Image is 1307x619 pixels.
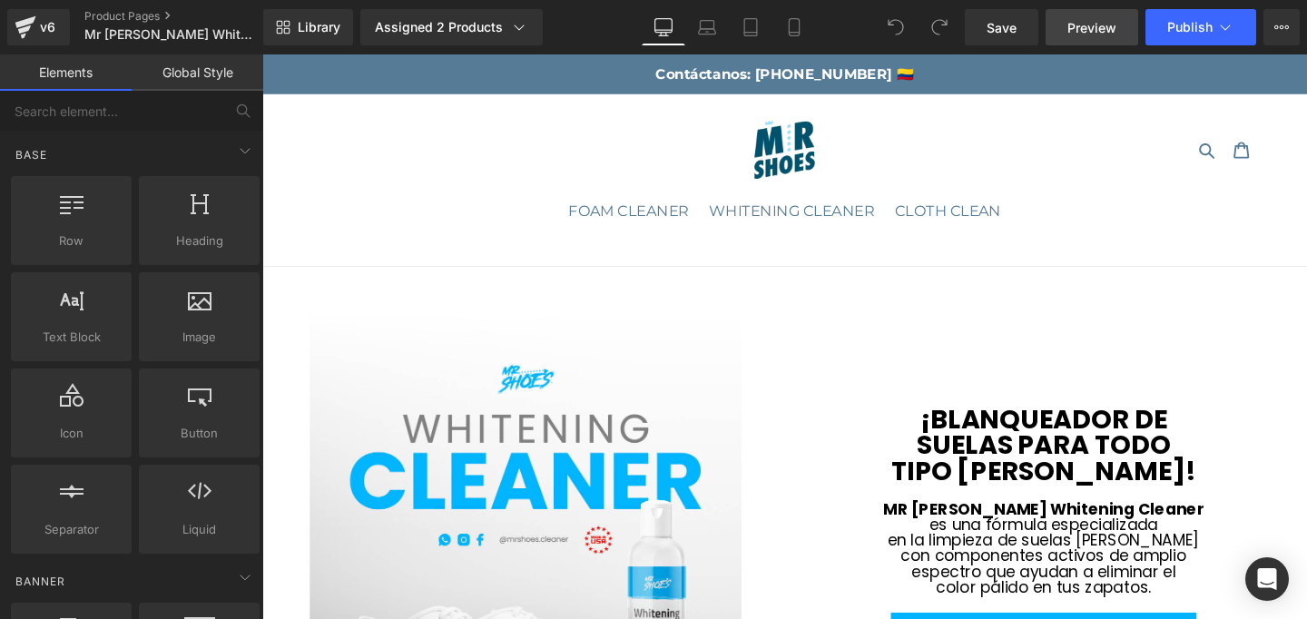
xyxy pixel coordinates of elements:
a: Tablet [729,9,772,45]
span: CLOTH CLEAN [665,155,777,174]
a: Product Pages [84,9,293,24]
span: Button [144,424,254,443]
span: Text Block [16,328,126,347]
span: Image [144,328,254,347]
img: MrShoesCO [517,69,581,131]
span: Row [16,231,126,251]
div: TIPO [PERSON_NAME]! [563,425,1080,452]
p: es una fórmula especializada [563,486,1080,503]
a: Preview [1046,9,1138,45]
p: espectro que ayudan a eliminar el [563,535,1080,552]
button: Undo [878,9,914,45]
span: Icon [16,424,126,443]
span: Publish [1167,20,1213,34]
p: en la limpieza de suelas [PERSON_NAME] [563,503,1080,519]
a: Mobile [772,9,816,45]
div: ¡BLANQUEADOR DE [563,370,1080,452]
strong: MR [PERSON_NAME] Whitening Cleaner [653,467,990,489]
button: Publish [1145,9,1256,45]
span: Preview [1067,18,1116,37]
span: Banner [14,573,67,590]
span: Mr [PERSON_NAME] Whitening Cleaner [84,27,259,42]
span: Base [14,146,49,163]
a: CLOTH CLEAN [656,153,786,180]
span: Liquid [144,520,254,539]
span: Separator [16,520,126,539]
a: New Library [263,9,353,45]
span: Save [987,18,1017,37]
span: Heading [144,231,254,251]
span: WHITENING CLEANER [470,155,644,174]
p: color pálido en tus zapatos. [563,552,1080,568]
a: v6 [7,9,70,45]
a: WHITENING CLEANER [461,153,653,180]
div: Open Intercom Messenger [1245,557,1289,601]
div: SUELAS PARA TODO [563,398,1080,425]
a: Desktop [642,9,685,45]
span: Library [298,19,340,35]
div: Assigned 2 Products [375,18,528,36]
span: FOAM CLEANER [322,155,448,174]
a: Global Style [132,54,263,91]
a: Laptop [685,9,729,45]
a: FOAM CLEANER [313,153,457,180]
button: More [1263,9,1300,45]
button: Redo [921,9,958,45]
p: con componentes activos de amplio [563,519,1080,535]
div: v6 [36,15,59,39]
